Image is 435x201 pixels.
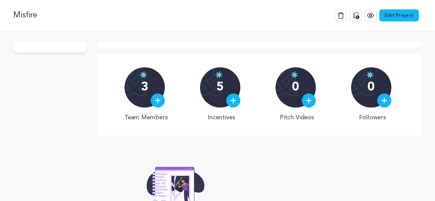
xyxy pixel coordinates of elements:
img: plus.svg [306,97,312,104]
p: Followers [351,113,394,122]
p: 0 [368,81,375,94]
p: Misfire [13,9,37,21]
p: Team Members [125,113,168,122]
p: 3 [141,81,148,94]
img: plus.svg [381,97,387,104]
p: 0 [292,81,299,94]
a: Edit Project [379,9,419,21]
img: plus.svg [155,97,161,104]
p: Incentives [200,113,243,122]
img: plus.svg [230,97,236,104]
p: 5 [216,81,224,94]
p: Pitch Videos [276,113,319,122]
